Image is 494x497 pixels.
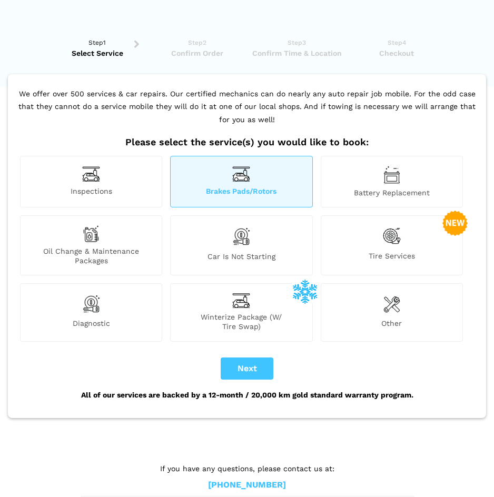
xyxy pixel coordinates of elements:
h2: Please select the service(s) you would like to book: [17,136,477,148]
p: If you have any questions, please contact us at: [81,463,413,474]
a: Step3 [250,37,344,58]
span: Diagnostic [21,319,162,331]
a: Step2 [150,37,244,58]
img: new-badge-2-48.png [442,211,468,236]
span: Select Service [50,48,145,58]
span: Brakes Pads/Rotors [171,186,312,197]
span: Inspections [21,186,162,197]
span: Confirm Time & Location [250,48,344,58]
span: Tire Services [321,251,462,265]
img: winterize-icon_1.png [292,279,318,304]
span: Car is not starting [171,252,312,265]
span: Confirm Order [150,48,244,58]
button: Next [221,357,273,380]
span: Winterize Package (W/ Tire Swap) [171,312,312,331]
span: Other [321,319,462,331]
span: Battery Replacement [321,188,462,197]
a: Step1 [50,37,145,58]
a: [PHONE_NUMBER] [208,480,286,491]
span: Checkout [349,48,444,58]
a: Step4 [349,37,444,58]
p: We offer over 500 services & car repairs. Our certified mechanics can do nearly any auto repair j... [17,87,477,137]
span: Oil Change & Maintenance Packages [21,246,162,265]
div: All of our services are backed by a 12-month / 20,000 km gold standard warranty program. [17,380,477,410]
